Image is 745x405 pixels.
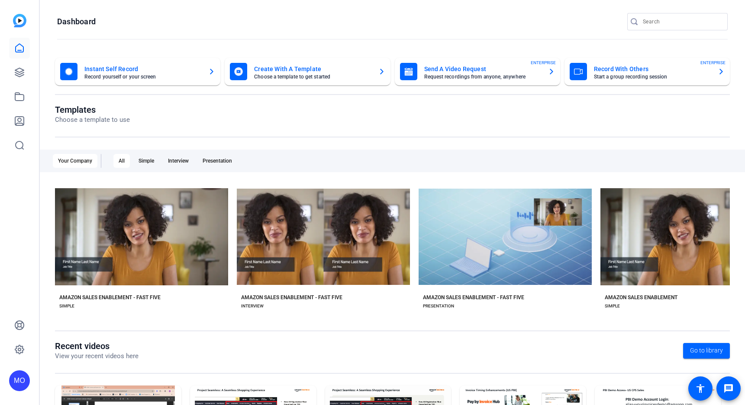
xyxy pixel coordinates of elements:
[254,64,371,74] mat-card-title: Create With A Template
[55,341,139,351] h1: Recent videos
[594,74,711,79] mat-card-subtitle: Start a group recording session
[55,105,130,115] h1: Templates
[59,294,161,301] div: AMAZON SALES ENABLEMENT - FAST FIVE
[605,303,620,310] div: SIMPLE
[53,154,97,168] div: Your Company
[197,154,237,168] div: Presentation
[84,64,201,74] mat-card-title: Instant Self Record
[423,294,524,301] div: AMAZON SALES ENABLEMENT - FAST FIVE
[594,64,711,74] mat-card-title: Record With Others
[113,154,130,168] div: All
[225,58,390,85] button: Create With A TemplateChoose a template to get started
[55,58,220,85] button: Instant Self RecordRecord yourself or your screen
[133,154,159,168] div: Simple
[683,343,730,359] a: Go to library
[695,383,706,394] mat-icon: accessibility
[423,303,454,310] div: PRESENTATION
[241,303,264,310] div: INTERVIEW
[59,303,74,310] div: SIMPLE
[700,59,726,66] span: ENTERPRISE
[57,16,96,27] h1: Dashboard
[424,74,541,79] mat-card-subtitle: Request recordings from anyone, anywhere
[55,115,130,125] p: Choose a template to use
[163,154,194,168] div: Interview
[13,14,26,27] img: blue-gradient.svg
[424,64,541,74] mat-card-title: Send A Video Request
[84,74,201,79] mat-card-subtitle: Record yourself or your screen
[531,59,556,66] span: ENTERPRISE
[395,58,560,85] button: Send A Video RequestRequest recordings from anyone, anywhereENTERPRISE
[690,346,723,355] span: Go to library
[564,58,730,85] button: Record With OthersStart a group recording sessionENTERPRISE
[723,383,734,394] mat-icon: message
[643,16,721,27] input: Search
[9,370,30,391] div: MO
[254,74,371,79] mat-card-subtitle: Choose a template to get started
[605,294,677,301] div: AMAZON SALES ENABLEMENT
[241,294,342,301] div: AMAZON SALES ENABLEMENT - FAST FIVE
[55,351,139,361] p: View your recent videos here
